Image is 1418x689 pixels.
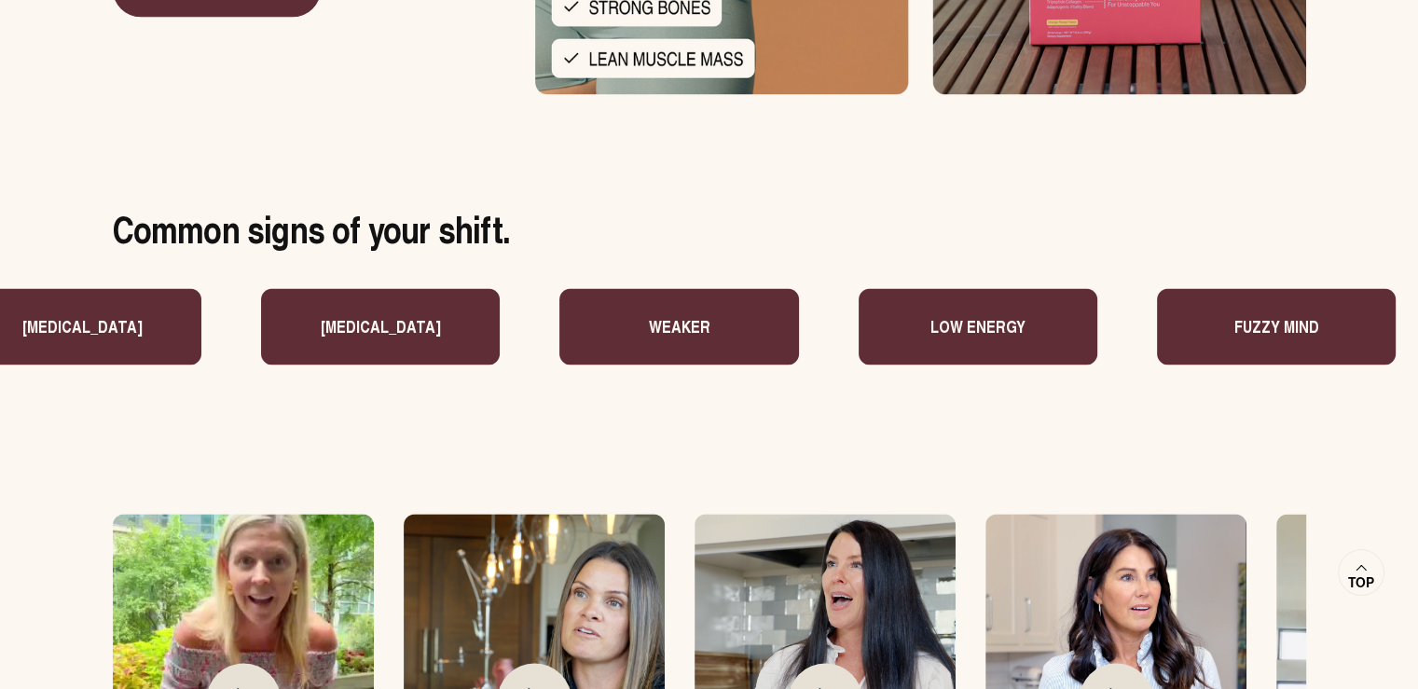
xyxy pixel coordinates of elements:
[794,288,1033,365] div: LOW ENERGY
[496,288,735,365] div: WEAKER
[113,206,510,251] h2: Common signs of your shift.
[198,288,436,365] div: [MEDICAL_DATA]
[1093,288,1331,365] div: FUZZY MIND
[1348,574,1374,591] span: Top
